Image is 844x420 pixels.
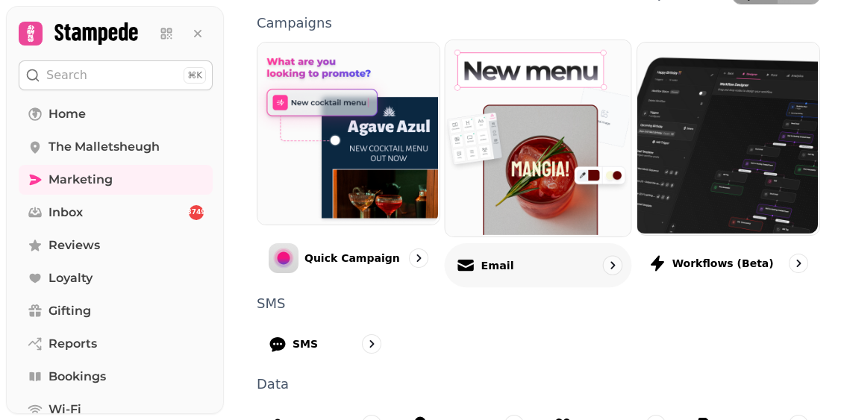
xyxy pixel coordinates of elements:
p: SMS [257,297,820,310]
svg: go to [605,258,620,273]
span: Reports [49,335,97,353]
a: EmailEmail [445,40,632,288]
span: Bookings [49,368,106,386]
a: Loyalty [19,263,213,293]
span: Loyalty [49,269,93,287]
p: Campaigns [257,16,820,30]
p: Search [46,66,87,84]
a: Quick CampaignQuick Campaign [257,42,440,285]
a: Workflows (beta)Workflows (beta) [637,42,820,285]
svg: go to [791,256,806,271]
a: Gifting [19,296,213,326]
p: Workflows (beta) [672,256,774,271]
a: Bookings [19,362,213,392]
p: Email [481,258,514,273]
span: Home [49,105,86,123]
img: Quick Campaign [256,41,438,223]
svg: go to [411,251,426,266]
a: Reports [19,329,213,359]
span: Marketing [49,171,113,189]
img: Email [444,39,630,235]
a: Home [19,99,213,129]
a: The Malletsheugh [19,132,213,162]
span: Inbox [49,204,83,222]
a: Marketing [19,165,213,195]
a: Reviews [19,231,213,260]
p: Quick Campaign [304,251,400,266]
span: The Malletsheugh [49,138,160,156]
span: Gifting [49,302,91,320]
span: 3749 [187,207,205,218]
button: Search⌘K [19,60,213,90]
p: SMS [293,336,318,351]
img: Workflows (beta) [636,41,818,233]
svg: go to [364,336,379,351]
a: Inbox3749 [19,198,213,228]
a: SMS [257,322,393,366]
span: Wi-Fi [49,401,81,419]
span: Reviews [49,236,100,254]
p: Data [257,377,820,391]
div: ⌘K [184,67,206,84]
